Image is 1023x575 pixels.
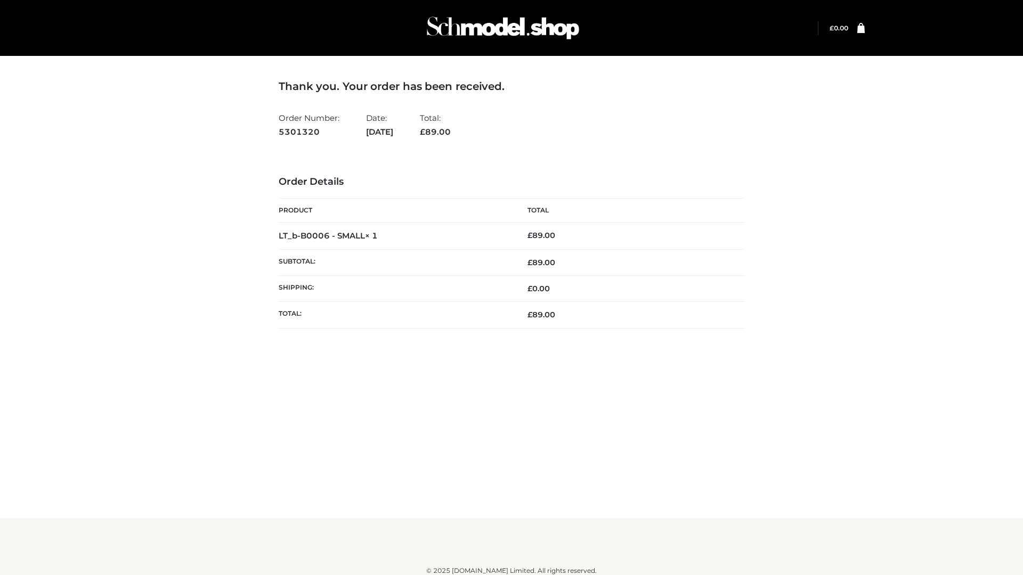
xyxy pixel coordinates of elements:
span: 89.00 [527,310,555,319]
span: £ [830,24,834,32]
span: £ [527,258,532,267]
span: £ [527,310,532,319]
span: 89.00 [420,127,451,137]
bdi: 0.00 [830,24,848,32]
strong: [DATE] [366,125,393,139]
th: Subtotal: [279,249,511,275]
strong: LT_b-B0006 - SMALL [279,231,378,241]
bdi: 89.00 [527,231,555,240]
h3: Thank you. Your order has been received. [279,80,744,93]
span: £ [527,231,532,240]
th: Total [511,199,744,223]
li: Date: [366,109,393,141]
span: £ [527,284,532,293]
a: £0.00 [830,24,848,32]
th: Shipping: [279,276,511,302]
strong: 5301320 [279,125,339,139]
span: 89.00 [527,258,555,267]
li: Order Number: [279,109,339,141]
span: £ [420,127,425,137]
bdi: 0.00 [527,284,550,293]
th: Total: [279,302,511,328]
li: Total: [420,109,451,141]
th: Product [279,199,511,223]
img: Schmodel Admin 964 [423,7,583,49]
h3: Order Details [279,176,744,188]
strong: × 1 [365,231,378,241]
